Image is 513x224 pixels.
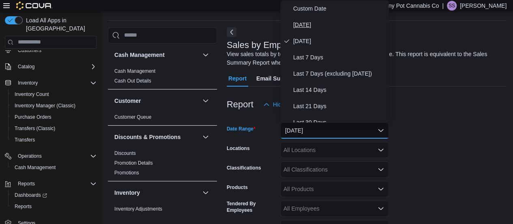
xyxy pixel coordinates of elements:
label: Classifications [227,165,261,171]
span: Cash Management [15,164,56,171]
span: Transfers (Classic) [15,125,55,132]
button: Discounts & Promotions [201,132,210,142]
button: Inventory [114,189,199,197]
button: Discounts & Promotions [114,133,199,141]
button: Cash Management [114,51,199,59]
span: Last 7 Days (excluding [DATE]) [293,69,386,78]
button: [DATE] [280,122,389,139]
label: Products [227,184,248,191]
h3: Customer [114,97,141,105]
span: Reports [11,202,97,211]
span: Promotion Details [114,160,153,166]
div: Select listbox [280,0,389,122]
button: Reports [8,201,100,212]
p: | [442,1,444,11]
a: Customer Queue [114,114,151,120]
span: Custom Date [293,4,386,13]
button: Cash Management [201,50,210,60]
span: Purchase Orders [11,112,97,122]
div: Cash Management [108,66,217,89]
button: Catalog [2,61,100,72]
h3: Sales by Employee (Tendered) [227,40,349,50]
span: [DATE] [293,20,386,30]
span: Reports [15,179,97,189]
button: Transfers (Classic) [8,123,100,134]
span: Transfers [11,135,97,145]
h3: Report [227,100,253,109]
div: Shane Spencer [447,1,457,11]
button: Inventory Manager (Classic) [8,100,100,111]
span: Hide Parameters [273,100,316,109]
button: Reports [2,178,100,189]
button: Next [227,27,236,37]
a: Transfers [11,135,38,145]
button: Customer [201,96,210,106]
button: Reports [15,179,38,189]
div: Discounts & Promotions [108,148,217,181]
p: [PERSON_NAME] [460,1,507,11]
span: Promotions [114,170,139,176]
button: Inventory Count [8,89,100,100]
span: Customers [15,45,97,55]
span: Email Subscription [256,70,308,87]
button: Inventory [15,78,41,88]
h3: Inventory [114,189,140,197]
span: Reports [15,203,32,210]
button: Transfers [8,134,100,146]
div: Customer [108,112,217,125]
label: Tendered By Employees [227,200,277,213]
a: Cash Out Details [114,78,151,84]
a: Cash Management [114,68,155,74]
button: Customer [114,97,199,105]
span: Inventory Count [11,89,97,99]
a: Promotion Details [114,160,153,166]
button: Open list of options [378,147,384,153]
button: Hide Parameters [260,96,319,113]
span: Customers [18,47,41,54]
button: Open list of options [378,186,384,192]
button: Operations [15,151,45,161]
button: Customers [2,44,100,56]
span: Dashboards [15,192,47,198]
span: Inventory Count [15,91,49,98]
span: Report [228,70,247,87]
label: Locations [227,145,250,152]
a: Customers [15,46,45,55]
span: Discounts [114,150,136,157]
a: Dashboards [8,189,100,201]
span: Purchase Orders [15,114,52,120]
a: Purchase Orders [11,112,55,122]
button: Purchase Orders [8,111,100,123]
button: Cash Management [8,162,100,173]
button: Catalog [15,62,38,72]
span: Last 7 Days [293,52,386,62]
a: Reports [11,202,35,211]
a: Promotions [114,170,139,176]
div: View sales totals by tendered employee for a specified date range. This report is equivalent to t... [227,50,502,67]
span: [DATE] [293,36,386,46]
a: Dashboards [11,190,50,200]
span: Transfers [15,137,35,143]
span: Operations [15,151,97,161]
span: Cash Out Details [114,78,151,84]
button: Operations [2,150,100,162]
span: Reports [18,181,35,187]
span: Inventory Manager (Classic) [11,101,97,111]
a: Inventory Count [11,89,52,99]
h3: Cash Management [114,51,165,59]
button: Open list of options [378,205,384,212]
span: Catalog [18,63,34,70]
span: Load All Apps in [GEOGRAPHIC_DATA] [23,16,97,33]
a: Inventory Adjustments [114,206,162,212]
span: Last 14 Days [293,85,386,95]
img: Cova [16,2,52,10]
span: Operations [18,153,42,159]
span: Transfers (Classic) [11,124,97,133]
a: Transfers (Classic) [11,124,58,133]
span: Inventory Adjustments [114,206,162,212]
a: Cash Management [11,163,59,172]
button: Inventory [2,77,100,89]
button: Open list of options [378,166,384,173]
